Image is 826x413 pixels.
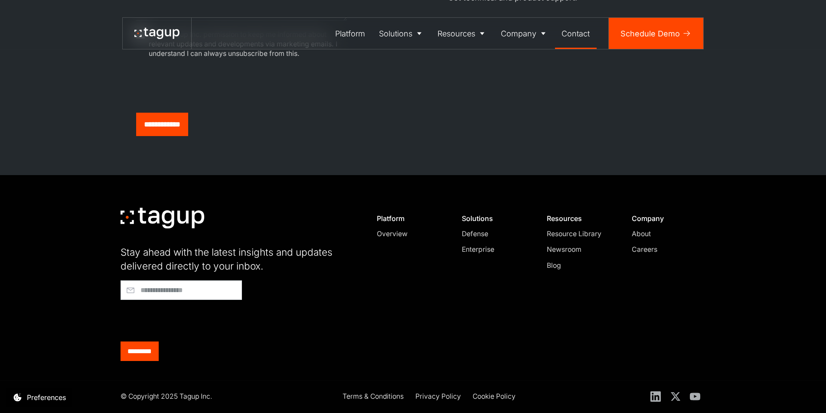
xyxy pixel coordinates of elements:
[462,244,528,255] a: Enterprise
[609,18,703,49] a: Schedule Demo
[547,229,613,239] a: Resource Library
[473,391,516,402] div: Cookie Policy
[494,18,555,49] a: Company
[415,391,461,403] a: Privacy Policy
[547,244,613,255] a: Newsroom
[121,391,212,402] div: © Copyright 2025 Tagup Inc.
[437,28,475,39] div: Resources
[632,229,698,239] a: About
[121,280,355,361] form: Footer - Early Access
[462,214,528,223] div: Solutions
[343,391,404,402] div: Terms & Conditions
[473,391,516,403] a: Cookie Policy
[620,28,680,39] div: Schedule Demo
[121,304,252,338] iframe: reCAPTCHA
[343,391,404,403] a: Terms & Conditions
[372,18,431,49] a: Solutions
[562,28,590,39] div: Contact
[462,229,528,239] a: Defense
[377,229,443,239] a: Overview
[377,214,443,223] div: Platform
[632,214,698,223] div: Company
[27,392,66,403] div: Preferences
[335,28,365,39] div: Platform
[547,260,613,271] a: Blog
[379,28,412,39] div: Solutions
[632,244,698,255] a: Careers
[555,18,597,49] a: Contact
[121,245,355,273] div: Stay ahead with the latest insights and updates delivered directly to your inbox.
[431,18,494,49] a: Resources
[501,28,536,39] div: Company
[415,391,461,402] div: Privacy Policy
[547,214,613,223] div: Resources
[136,71,268,105] iframe: reCAPTCHA
[329,18,372,49] a: Platform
